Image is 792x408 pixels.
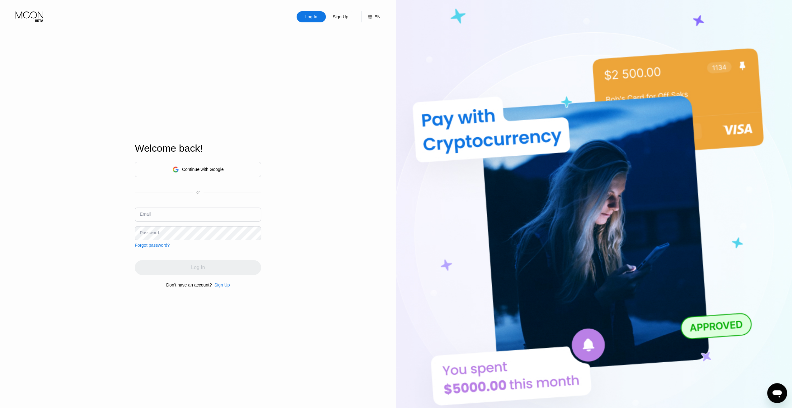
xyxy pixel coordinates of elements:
div: Log In [305,14,318,20]
div: EN [374,14,380,19]
div: Log In [297,11,326,22]
div: Sign Up [332,14,349,20]
div: or [196,190,200,195]
div: Email [140,212,151,217]
div: Forgot password? [135,243,170,248]
div: EN [361,11,380,22]
div: Password [140,230,159,235]
div: Sign Up [212,282,230,287]
div: Sign Up [326,11,355,22]
div: Welcome back! [135,143,261,154]
div: Don't have an account? [166,282,212,287]
div: Continue with Google [135,162,261,177]
iframe: Button to launch messaging window [767,383,787,403]
div: Sign Up [214,282,230,287]
div: Continue with Google [182,167,224,172]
